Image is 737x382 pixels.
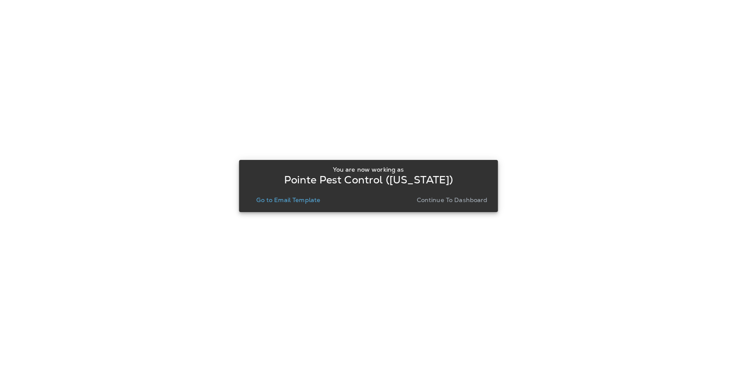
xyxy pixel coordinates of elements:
button: Go to Email Template [253,194,324,206]
p: You are now working as [333,166,404,173]
p: Pointe Pest Control ([US_STATE]) [284,176,453,183]
p: Continue to Dashboard [417,196,488,203]
p: Go to Email Template [256,196,320,203]
button: Continue to Dashboard [413,194,491,206]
